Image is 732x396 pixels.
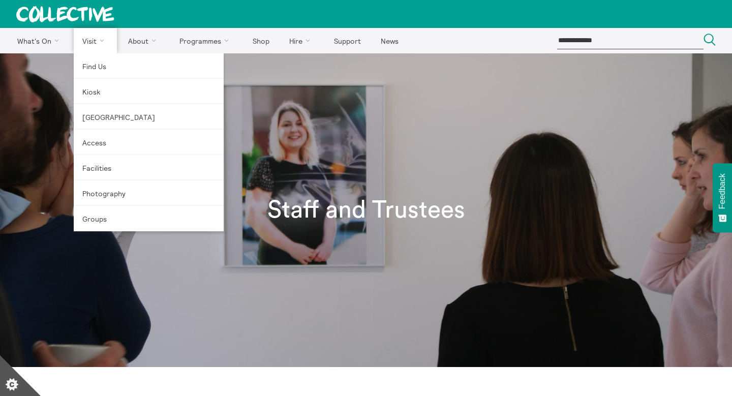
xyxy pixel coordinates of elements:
span: Feedback [718,173,727,209]
a: Access [74,130,224,155]
a: Groups [74,206,224,231]
a: Kiosk [74,79,224,104]
a: News [372,28,407,53]
button: Feedback - Show survey [713,163,732,232]
a: Facilities [74,155,224,180]
a: Shop [243,28,278,53]
a: Hire [281,28,323,53]
a: Photography [74,180,224,206]
a: Visit [74,28,117,53]
a: [GEOGRAPHIC_DATA] [74,104,224,130]
a: About [119,28,169,53]
a: Support [325,28,370,53]
a: What's On [8,28,72,53]
a: Programmes [171,28,242,53]
a: Find Us [74,53,224,79]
